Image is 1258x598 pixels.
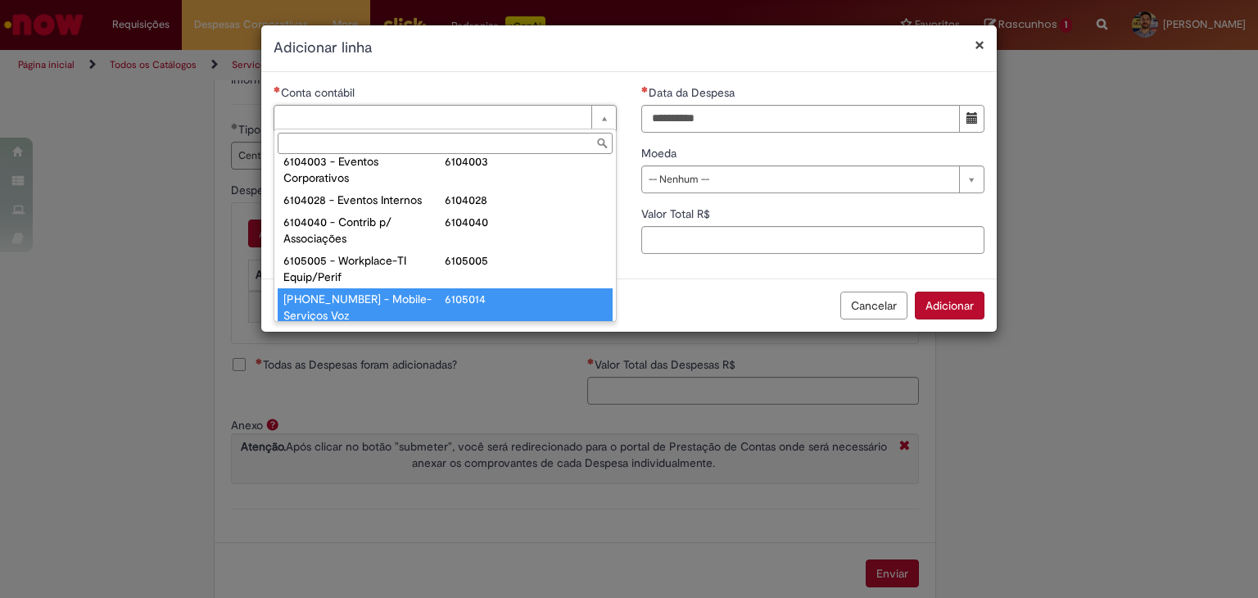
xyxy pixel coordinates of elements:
[283,252,446,285] div: 6105005 - Workplace-TI Equip/Perif
[445,214,607,230] div: 6104040
[445,291,607,307] div: 6105014
[283,291,446,324] div: [PHONE_NUMBER] - Mobile-Serviços Voz
[283,153,446,186] div: 6104003 - Eventos Corporativos
[283,192,446,208] div: 6104028 - Eventos Internos
[274,157,616,321] ul: Conta contábil
[445,252,607,269] div: 6105005
[445,153,607,170] div: 6104003
[445,192,607,208] div: 6104028
[283,214,446,247] div: 6104040 - Contrib p/ Associações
